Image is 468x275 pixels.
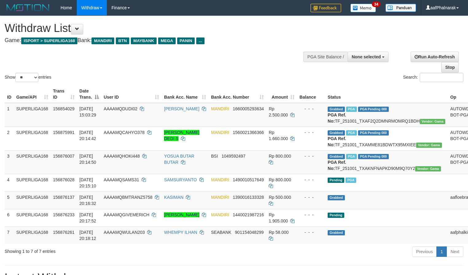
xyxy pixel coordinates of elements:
[5,103,14,127] td: 1
[5,246,190,254] div: Showing 1 to 7 of 7 entries
[5,73,51,82] label: Show entries
[164,154,194,165] a: YOSUA BUTAR BUTAR
[420,73,463,82] input: Search:
[233,177,264,182] span: Copy 1490010517649 to clipboard
[5,226,14,244] td: 7
[51,85,77,103] th: Trans ID: activate to sort column ascending
[233,212,264,217] span: Copy 1440021987216 to clipboard
[5,127,14,150] td: 2
[104,230,145,235] span: AAAAMQWULAN203
[15,73,38,82] select: Showentries
[164,195,183,200] a: KASIMAN
[196,37,205,44] span: ...
[14,127,51,150] td: SUPERLIGA168
[328,213,344,218] span: Pending
[80,230,96,241] span: [DATE] 20:18:12
[310,4,341,12] img: Feedback.jpg
[211,212,229,217] span: MANDIRI
[177,37,195,44] span: PANIN
[299,153,323,159] div: - - -
[420,119,446,124] span: Vendor URL: https://trx31.1velocity.biz
[53,154,75,159] span: 156876007
[269,106,288,117] span: Rp 2.500.000
[269,230,289,235] span: Rp 58.000
[299,106,323,112] div: - - -
[345,178,356,183] span: Marked by aafsoycanthlai
[235,230,263,235] span: Copy 901154048299 to clipboard
[441,62,459,73] a: Stop
[416,143,442,148] span: Vendor URL: https://trx31.1velocity.biz
[104,130,145,135] span: AAAAMQCAHYO378
[80,212,96,223] span: [DATE] 20:17:52
[131,37,157,44] span: MAYBANK
[447,246,463,257] a: Next
[162,85,209,103] th: Bank Acc. Name: activate to sort column ascending
[415,166,441,171] span: Vendor URL: https://trx31.1velocity.biz
[269,130,288,141] span: Rp 1.660.000
[104,195,153,200] span: AAAAMQBMTRANZ5758
[14,85,51,103] th: Game/API: activate to sort column ascending
[77,85,101,103] th: Date Trans.: activate to sort column descending
[5,22,306,34] h1: Withdraw List
[92,37,114,44] span: MANDIRI
[266,85,297,103] th: Amount: activate to sort column ascending
[348,52,388,62] button: None selected
[411,52,459,62] a: Run Auto-Refresh
[299,177,323,183] div: - - -
[5,209,14,226] td: 6
[21,37,77,44] span: ISPORT > SUPERLIGA168
[328,178,344,183] span: Pending
[325,85,448,103] th: Status
[101,85,162,103] th: User ID: activate to sort column ascending
[328,130,345,136] span: Grabbed
[80,177,96,188] span: [DATE] 20:15:10
[80,154,96,165] span: [DATE] 20:14:50
[328,195,345,200] span: Grabbed
[14,209,51,226] td: SUPERLIGA168
[358,107,389,112] span: PGA Pending
[5,191,14,209] td: 5
[328,112,346,124] b: PGA Ref. No:
[164,230,197,235] a: WHEMPY ILHAN
[346,130,357,136] span: Marked by aafsoycanthlai
[385,4,416,12] img: panduan.png
[269,195,291,200] span: Rp 500.000
[299,194,323,200] div: - - -
[328,230,345,235] span: Grabbed
[53,230,75,235] span: 156876261
[164,106,199,111] a: [PERSON_NAME]
[14,226,51,244] td: SUPERLIGA168
[328,107,345,112] span: Grabbed
[222,154,246,159] span: Copy 1049592497 to clipboard
[211,106,229,111] span: MANDIRI
[116,37,129,44] span: BTN
[299,129,323,136] div: - - -
[233,106,264,111] span: Copy 1660005293634 to clipboard
[328,154,345,159] span: Grabbed
[53,130,75,135] span: 156875991
[14,103,51,127] td: SUPERLIGA168
[299,212,323,218] div: - - -
[164,177,197,182] a: SAMSURYANTO
[14,174,51,191] td: SUPERLIGA168
[211,130,229,135] span: MANDIRI
[164,212,199,217] a: [PERSON_NAME]
[14,191,51,209] td: SUPERLIGA168
[297,85,325,103] th: Balance
[350,4,376,12] img: Button%20Memo.svg
[328,136,346,147] b: PGA Ref. No:
[104,177,139,182] span: AAAAMQSAMS31
[158,37,176,44] span: MEGA
[5,37,306,44] h4: Game: Bank:
[104,212,150,217] span: AAAAMQGIVEMERICH
[5,3,51,12] img: MOTION_logo.png
[211,177,229,182] span: MANDIRI
[358,130,389,136] span: PGA Pending
[233,130,264,135] span: Copy 1560021366366 to clipboard
[299,229,323,235] div: - - -
[303,52,348,62] div: PGA Site Balance /
[325,150,448,174] td: TF_251001_TXAKNFNAPKD90M9Q70Y2
[5,174,14,191] td: 4
[325,103,448,127] td: TF_251001_TXAF2Q2DMNRMOMRQ1BDH
[233,195,264,200] span: Copy 1390016133328 to clipboard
